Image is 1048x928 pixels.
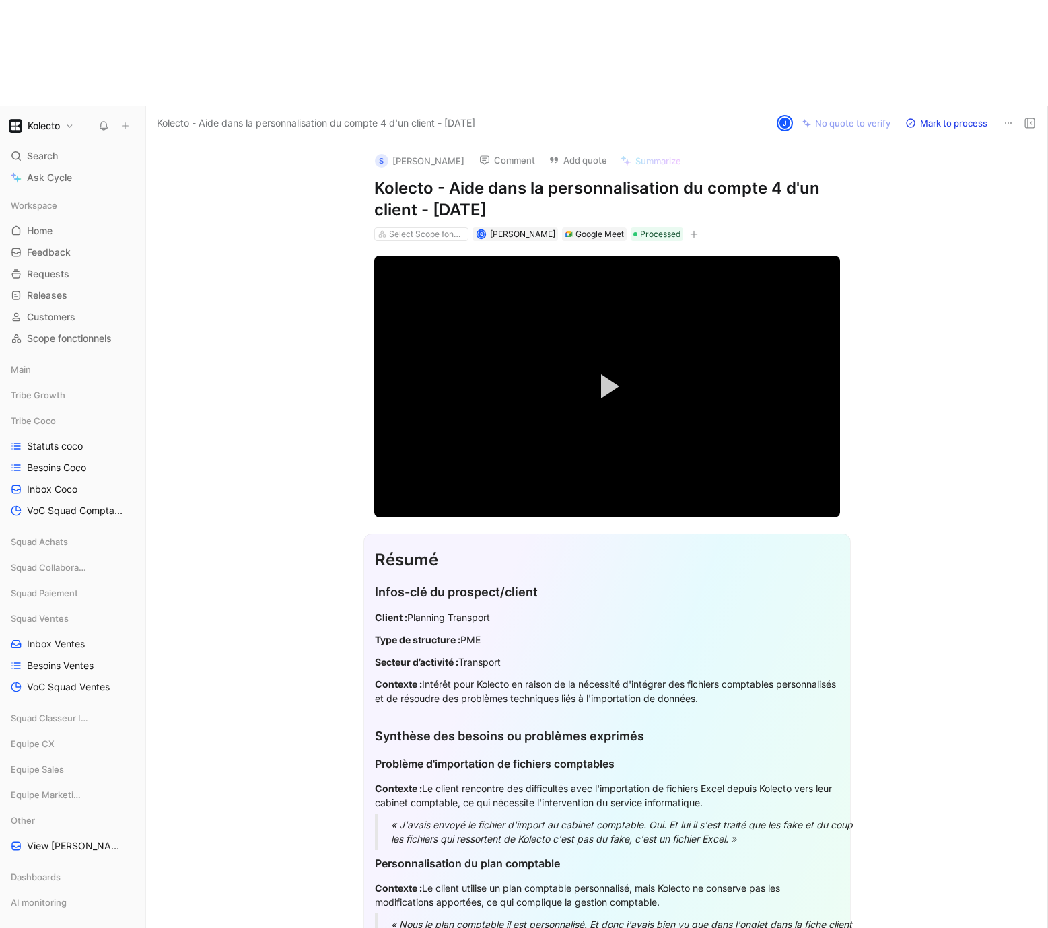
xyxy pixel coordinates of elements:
div: Tribe Growth [5,385,140,409]
span: Equipe Sales [11,762,64,776]
span: Ask Cycle [27,170,72,186]
a: VoC Squad Ventes [5,677,140,697]
div: Squad Collaborateurs [5,557,140,577]
a: Besoins Ventes [5,655,140,676]
div: Equipe Sales [5,759,140,779]
div: Squad Classeur Intelligent [5,708,140,732]
div: Le client rencontre des difficultés avec l'importation de fichiers Excel depuis Kolecto vers leur... [375,781,839,810]
strong: Contexte : [375,882,422,894]
div: Problème d'importation de fichiers comptables [375,756,839,772]
span: Squad Achats [11,535,68,548]
div: Squad Achats [5,532,140,556]
span: Inbox Coco [27,483,77,496]
button: Summarize [615,151,687,170]
button: KolectoKolecto [5,116,77,135]
div: Le client utilise un plan comptable personnalisé, mais Kolecto ne conserve pas les modifications ... [375,881,839,909]
h1: Kolecto [28,120,60,132]
div: Search [5,146,140,166]
span: Home [27,224,53,238]
div: Tribe Growth [5,385,140,405]
span: Kolecto - Aide dans la personnalisation du compte 4 d'un client - [DATE] [157,115,475,131]
a: VoC Squad Comptabilité [5,501,140,521]
div: Transport [375,655,839,669]
a: Statuts coco [5,436,140,456]
div: Equipe CX [5,734,140,758]
a: Feedback [5,242,140,262]
div: Dashboards [5,867,140,891]
div: J [778,116,792,130]
div: Equipe Marketing [5,785,140,809]
strong: Contexte : [375,678,422,690]
button: Mark to process [899,114,993,133]
div: Workspace [5,195,140,215]
span: Besoins Coco [27,461,86,474]
button: Play Video [577,356,637,417]
div: Squad Paiement [5,583,140,603]
div: Squad Ventes [5,608,140,629]
a: Inbox Coco [5,479,140,499]
div: Tribe CocoStatuts cocoBesoins CocoInbox CocoVoC Squad Comptabilité [5,411,140,521]
span: Processed [640,227,680,241]
a: Ask Cycle [5,168,140,188]
a: Inbox Ventes [5,634,140,654]
span: Workspace [11,199,57,212]
span: Equipe CX [11,737,55,750]
span: AI monitoring [11,896,67,909]
div: Squad Classeur Intelligent [5,708,140,728]
span: VoC Squad Ventes [27,680,110,694]
div: Squad Achats [5,532,140,552]
div: Planning Transport [375,610,839,624]
span: Main [11,363,31,376]
div: Equipe Marketing [5,785,140,805]
h1: Kolecto - Aide dans la personnalisation du compte 4 d'un client - [DATE] [374,178,840,221]
span: Squad Collaborateurs [11,561,88,574]
div: Select Scope fonctionnels [389,227,464,241]
a: Releases [5,285,140,306]
div: Tribe Coco [5,411,140,431]
strong: Secteur d’activité : [375,656,458,668]
strong: Contexte : [375,783,422,794]
span: Squad Paiement [11,586,78,600]
div: Synthèse des besoins ou problèmes exprimés [375,727,839,745]
a: Home [5,221,140,241]
button: Comment [473,151,541,170]
div: PME [375,633,839,647]
button: No quote to verify [796,114,897,133]
div: Intérêt pour Kolecto en raison de la nécessité d'intégrer des fichiers comptables personnalisés e... [375,677,839,705]
div: Other [5,810,140,830]
div: AI monitoring [5,892,140,913]
span: Squad Classeur Intelligent [11,711,92,725]
span: Summarize [635,155,681,167]
span: Tribe Coco [11,414,56,427]
div: Squad VentesInbox VentesBesoins VentesVoC Squad Ventes [5,608,140,697]
span: View [PERSON_NAME] [27,839,122,853]
div: Google Meet [575,227,624,241]
img: Kolecto [9,119,22,133]
div: S [375,154,388,168]
span: Dashboards [11,870,61,884]
div: Squad Collaborateurs [5,557,140,581]
a: Besoins Coco [5,458,140,478]
span: Inbox Ventes [27,637,85,651]
span: Requests [27,267,69,281]
div: Equipe Sales [5,759,140,783]
button: Add quote [543,151,613,170]
div: Personnalisation du plan comptable [375,855,839,871]
div: Main [5,359,140,380]
span: Customers [27,310,75,324]
div: Main [5,359,140,384]
span: VoC Squad Comptabilité [27,504,123,517]
div: Processed [631,227,683,241]
span: Tribe Growth [11,388,65,402]
span: [PERSON_NAME] [490,229,555,239]
span: Search [27,148,58,164]
a: Scope fonctionnels [5,328,140,349]
span: Statuts coco [27,439,83,453]
div: Dashboards [5,867,140,887]
div: OtherView [PERSON_NAME] [5,810,140,856]
a: Requests [5,264,140,284]
span: Squad Ventes [11,612,69,625]
span: Other [11,814,35,827]
a: Customers [5,307,140,327]
div: Q [477,230,485,238]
